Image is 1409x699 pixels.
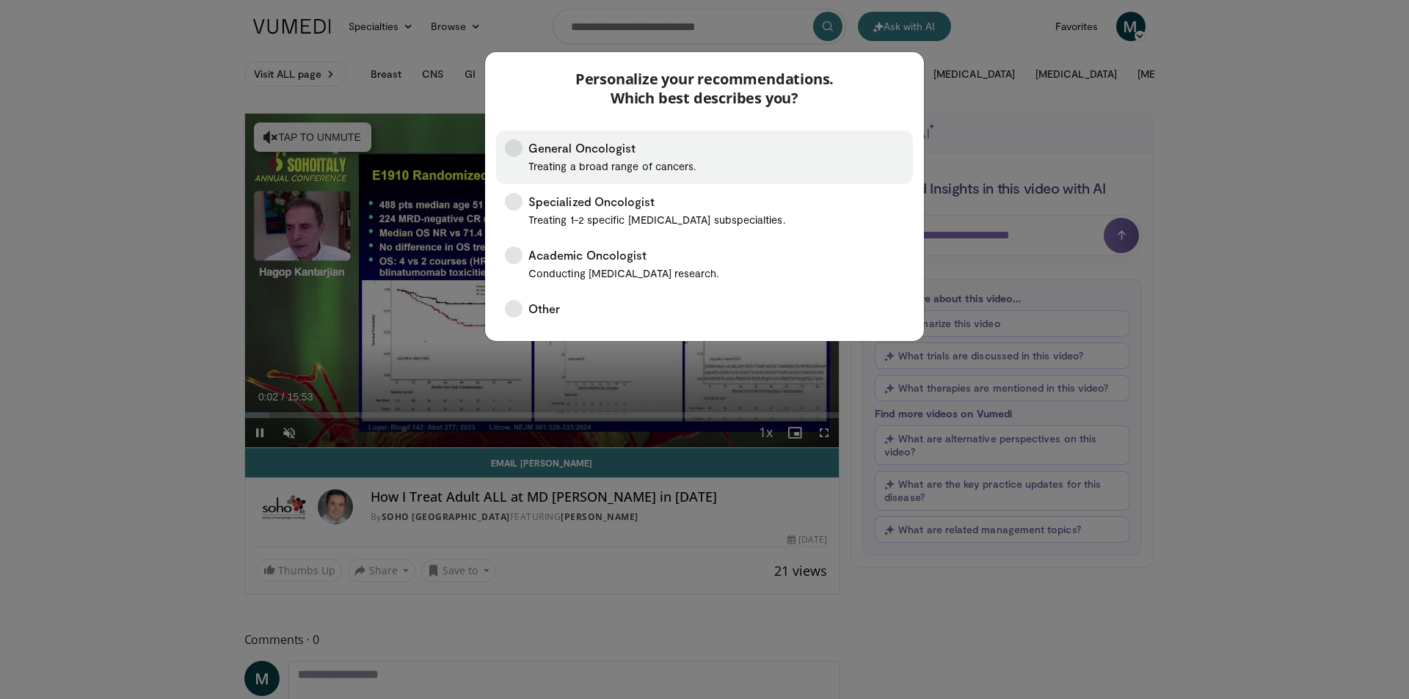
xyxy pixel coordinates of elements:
[528,139,696,175] span: General Oncologist
[528,267,718,279] small: Conducting [MEDICAL_DATA] research.
[528,300,560,318] span: Other
[575,70,834,108] p: Personalize your recommendations. Which best describes you?
[528,246,718,282] span: Academic Oncologist
[528,160,696,172] small: Treating a broad range of cancers.
[528,193,785,229] span: Specialized Oncologist
[528,213,785,226] small: Treating 1-2 specific [MEDICAL_DATA] subspecialties.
